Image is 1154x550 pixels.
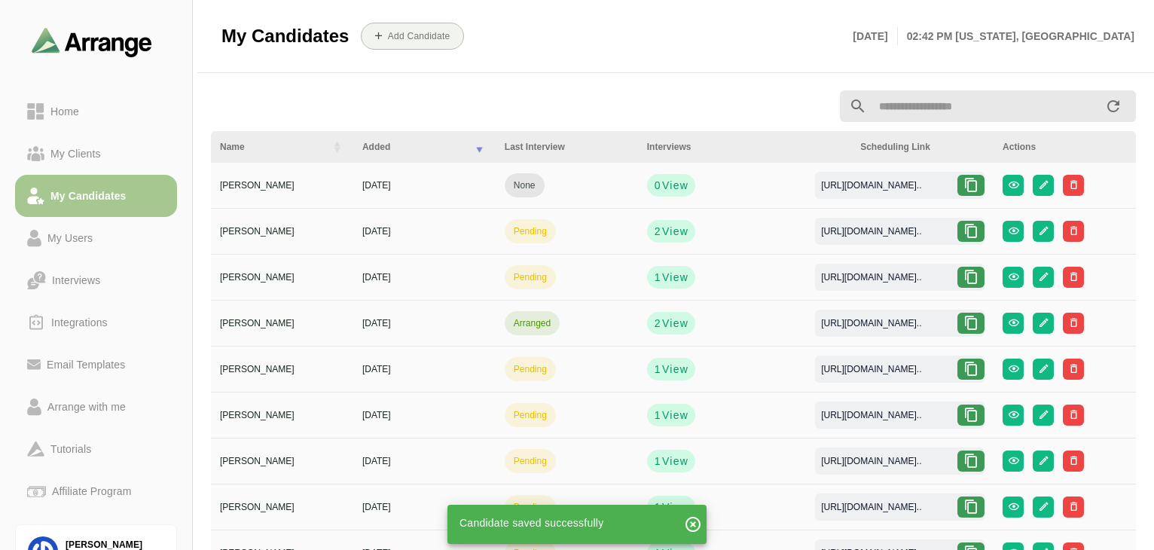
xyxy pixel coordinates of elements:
div: [URL][DOMAIN_NAME].. [809,225,933,238]
div: [DATE] [362,270,487,284]
div: Tutorials [44,440,97,458]
div: Integrations [45,313,114,332]
div: [URL][DOMAIN_NAME].. [809,500,933,514]
p: [DATE] [853,27,897,45]
span: View [661,224,688,239]
b: Add Candidate [387,31,450,41]
div: Arrange with me [41,398,132,416]
div: [URL][DOMAIN_NAME].. [809,179,933,192]
div: My Candidates [44,187,133,205]
button: Add Candidate [361,23,464,50]
a: Home [15,90,177,133]
i: appended action [1104,97,1122,115]
div: Interviews [647,140,842,154]
a: Interviews [15,259,177,301]
div: [DATE] [362,316,487,330]
a: Integrations [15,301,177,344]
div: [PERSON_NAME] [220,316,344,330]
div: Actions [1003,140,1127,154]
div: Scheduling Link [860,140,985,154]
span: View [661,316,688,331]
button: 2View [647,220,695,243]
div: [PERSON_NAME] [220,454,344,468]
a: My Users [15,217,177,259]
a: Tutorials [15,428,177,470]
div: [DATE] [362,225,487,238]
div: [URL][DOMAIN_NAME].. [809,316,933,330]
div: [PERSON_NAME] [220,270,344,284]
span: View [661,454,688,469]
div: [PERSON_NAME] [220,500,344,514]
button: 0View [647,174,695,197]
div: My Clients [44,145,107,163]
span: View [661,362,688,377]
a: Arrange with me [15,386,177,428]
div: Last Interview [505,140,629,154]
a: Affiliate Program [15,470,177,512]
div: [DATE] [362,500,487,514]
div: pending [514,362,547,376]
div: [URL][DOMAIN_NAME].. [809,408,933,422]
strong: 1 [653,362,661,377]
div: Home [44,102,85,121]
span: View [661,178,688,193]
p: 02:42 PM [US_STATE], [GEOGRAPHIC_DATA] [898,27,1134,45]
div: [URL][DOMAIN_NAME].. [809,362,933,376]
div: Interviews [46,271,106,289]
div: [PERSON_NAME] [220,179,344,192]
div: pending [514,500,547,514]
button: 1View [647,266,695,289]
strong: 2 [653,224,661,239]
div: [PERSON_NAME] [220,408,344,422]
div: None [514,179,536,192]
div: [URL][DOMAIN_NAME].. [809,454,933,468]
img: arrangeai-name-small-logo.4d2b8aee.svg [32,27,152,57]
span: View [661,500,688,515]
button: 1View [647,358,695,380]
button: 1View [647,404,695,426]
div: pending [514,454,547,468]
strong: 1 [653,408,661,423]
strong: 0 [653,178,661,193]
div: Email Templates [41,356,131,374]
div: Added [362,140,464,154]
div: [URL][DOMAIN_NAME].. [809,270,933,284]
strong: 1 [653,454,661,469]
button: 1View [647,496,695,518]
div: [DATE] [362,408,487,422]
button: 1View [647,450,695,472]
button: 2View [647,312,695,335]
a: My Candidates [15,175,177,217]
div: Name [220,140,322,154]
strong: 1 [653,270,661,285]
strong: 2 [653,316,661,331]
div: Affiliate Program [46,482,137,500]
div: [DATE] [362,454,487,468]
span: My Candidates [221,25,349,47]
div: pending [514,408,547,422]
div: My Users [41,229,99,247]
div: pending [514,270,547,284]
strong: 1 [653,500,661,515]
div: [PERSON_NAME] [220,225,344,238]
div: [DATE] [362,179,487,192]
div: [PERSON_NAME] [220,362,344,376]
a: Email Templates [15,344,177,386]
div: [DATE] [362,362,487,376]
a: My Clients [15,133,177,175]
span: View [661,408,688,423]
div: arranged [514,316,551,330]
span: Candidate saved successfully [459,517,603,529]
div: pending [514,225,547,238]
span: View [661,270,688,285]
